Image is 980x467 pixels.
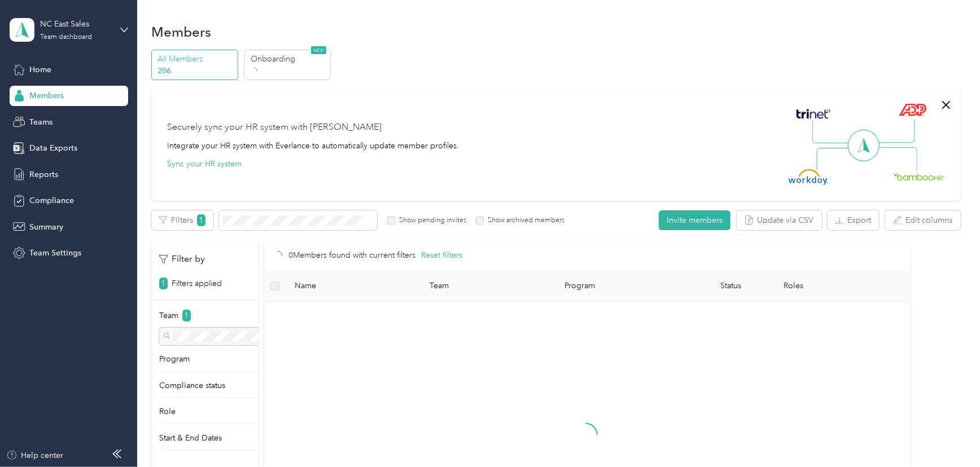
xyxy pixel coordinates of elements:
p: All Members [158,53,234,65]
div: NC East Sales [40,18,111,30]
span: Home [29,64,51,76]
p: Filters applied [172,277,222,289]
h1: Members [151,26,211,38]
th: Roles [775,271,910,302]
span: Team Settings [29,247,81,259]
span: Teams [29,116,53,128]
p: 206 [158,65,234,77]
span: Data Exports [29,142,77,154]
span: Reports [29,169,58,180]
button: Update via CSV [737,210,822,230]
p: Program [159,353,190,365]
p: Team [159,310,178,321]
span: NEW [311,46,326,54]
img: BambooHR [893,173,945,180]
span: Members [29,90,64,102]
span: 1 [159,277,168,289]
span: Name [295,281,412,290]
p: Onboarding [251,53,327,65]
img: Line Left Up [812,120,852,144]
th: Program [555,271,687,302]
button: Edit columns [885,210,961,230]
p: Role [159,406,176,417]
img: Line Right Down [878,147,917,171]
img: Workday [789,169,828,185]
iframe: Everlance-gr Chat Button Frame [917,404,980,467]
th: Status [687,271,775,302]
img: Line Right Up [876,120,915,143]
div: Integrate your HR system with Everlance to automatically update member profiles. [167,140,459,152]
label: Show pending invites [395,215,466,226]
label: Show archived members [484,215,565,226]
span: 1 [197,214,205,226]
button: Invite members [659,210,730,230]
button: Filters1 [151,210,213,230]
p: Compliance status [159,380,225,391]
button: Reset filters [421,249,462,262]
button: Sync your HR system [167,158,242,170]
th: Team [421,271,555,302]
button: Help center [6,450,64,461]
span: Compliance [29,195,74,206]
button: Export [828,210,879,230]
img: Line Left Down [816,147,856,170]
th: Name [286,271,421,302]
div: Securely sync your HR system with [PERSON_NAME] [167,121,382,134]
span: 1 [182,310,191,321]
span: Summary [29,221,63,233]
p: Start & End Dates [159,432,222,444]
p: 0 Members found with current filters [288,249,415,262]
img: Trinet [794,106,833,122]
img: ADP [899,103,926,116]
div: Team dashboard [40,34,92,41]
p: Filter by [159,252,205,266]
